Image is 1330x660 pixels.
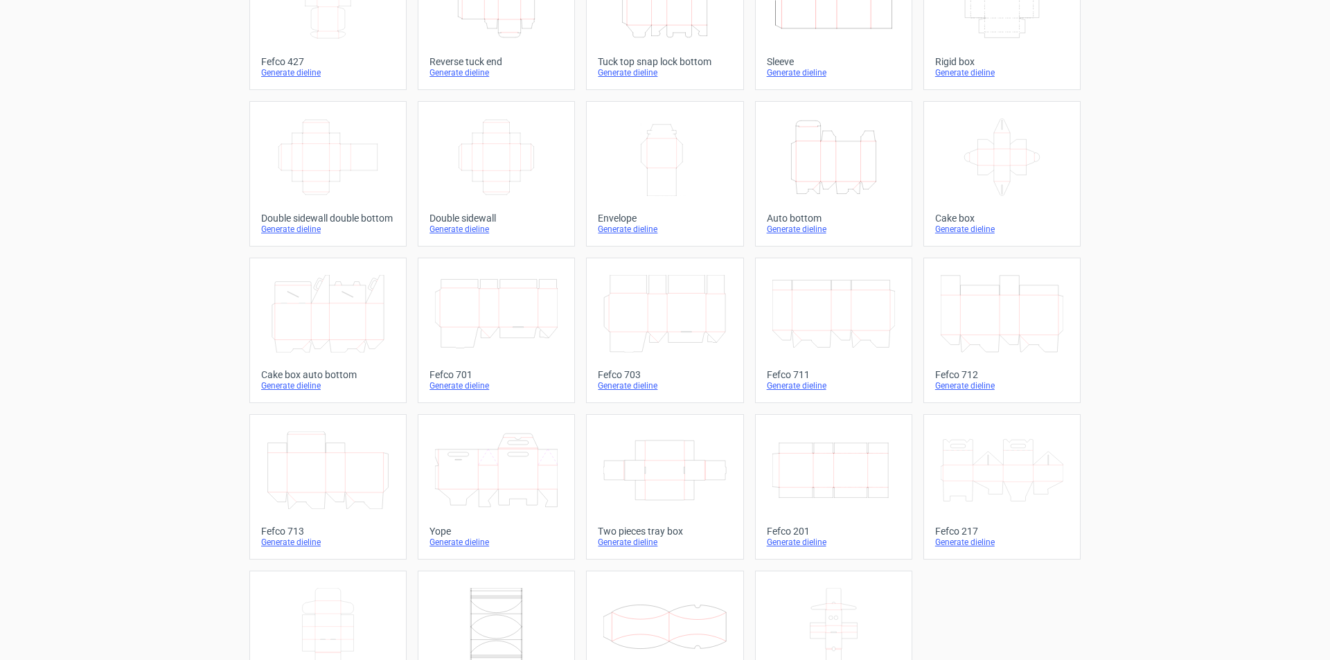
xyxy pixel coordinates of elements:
[935,67,1069,78] div: Generate dieline
[767,67,901,78] div: Generate dieline
[767,369,901,380] div: Fefco 711
[429,213,563,224] div: Double sidewall
[418,258,575,403] a: Fefco 701Generate dieline
[767,213,901,224] div: Auto bottom
[935,537,1069,548] div: Generate dieline
[429,526,563,537] div: Yope
[755,258,912,403] a: Fefco 711Generate dieline
[598,369,731,380] div: Fefco 703
[261,369,395,380] div: Cake box auto bottom
[249,414,407,560] a: Fefco 713Generate dieline
[429,56,563,67] div: Reverse tuck end
[767,224,901,235] div: Generate dieline
[418,101,575,247] a: Double sidewallGenerate dieline
[429,380,563,391] div: Generate dieline
[935,369,1069,380] div: Fefco 712
[249,101,407,247] a: Double sidewall double bottomGenerate dieline
[586,258,743,403] a: Fefco 703Generate dieline
[261,537,395,548] div: Generate dieline
[598,537,731,548] div: Generate dieline
[923,414,1081,560] a: Fefco 217Generate dieline
[935,224,1069,235] div: Generate dieline
[935,380,1069,391] div: Generate dieline
[586,414,743,560] a: Two pieces tray boxGenerate dieline
[429,224,563,235] div: Generate dieline
[418,414,575,560] a: YopeGenerate dieline
[767,56,901,67] div: Sleeve
[261,224,395,235] div: Generate dieline
[598,67,731,78] div: Generate dieline
[923,258,1081,403] a: Fefco 712Generate dieline
[261,380,395,391] div: Generate dieline
[767,537,901,548] div: Generate dieline
[767,526,901,537] div: Fefco 201
[598,56,731,67] div: Tuck top snap lock bottom
[429,369,563,380] div: Fefco 701
[755,414,912,560] a: Fefco 201Generate dieline
[923,101,1081,247] a: Cake boxGenerate dieline
[249,258,407,403] a: Cake box auto bottomGenerate dieline
[598,213,731,224] div: Envelope
[429,67,563,78] div: Generate dieline
[586,101,743,247] a: EnvelopeGenerate dieline
[429,537,563,548] div: Generate dieline
[261,56,395,67] div: Fefco 427
[935,526,1069,537] div: Fefco 217
[261,67,395,78] div: Generate dieline
[935,56,1069,67] div: Rigid box
[767,380,901,391] div: Generate dieline
[935,213,1069,224] div: Cake box
[598,526,731,537] div: Two pieces tray box
[755,101,912,247] a: Auto bottomGenerate dieline
[261,526,395,537] div: Fefco 713
[598,224,731,235] div: Generate dieline
[261,213,395,224] div: Double sidewall double bottom
[598,380,731,391] div: Generate dieline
